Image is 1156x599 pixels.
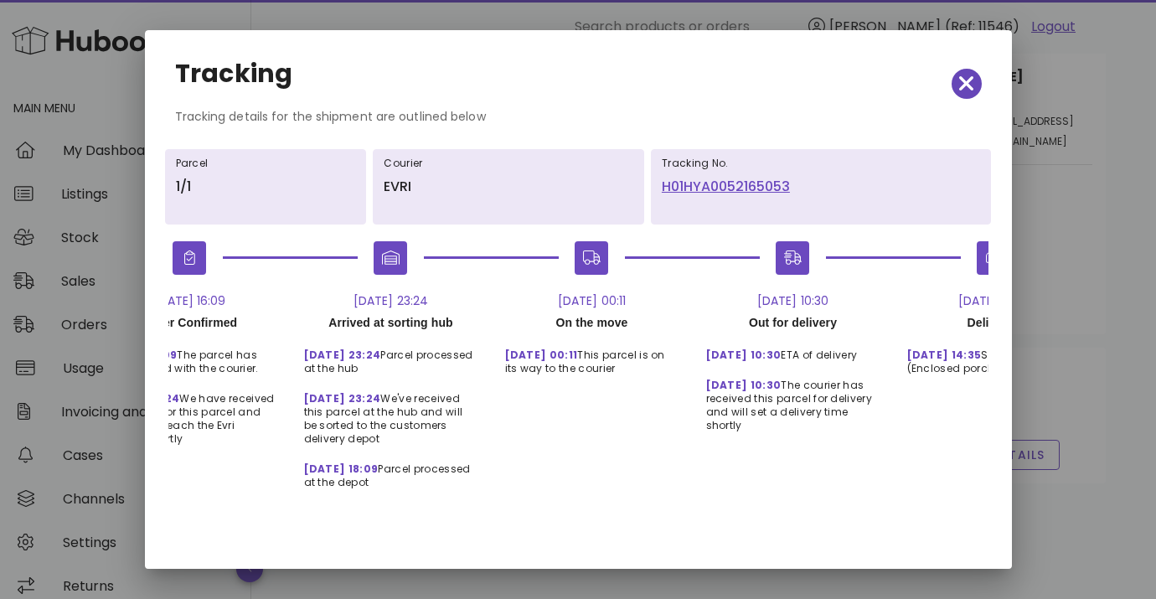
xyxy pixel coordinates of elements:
h6: Courier [384,157,633,170]
span: [DATE] 10:30 [706,348,782,362]
div: Arrived at sorting hub [291,310,492,335]
a: H01HYA0052165053 [662,177,981,197]
div: Order Confirmed [90,310,291,335]
div: [DATE] 00:11 [492,292,693,310]
div: Tracking details for the shipment are outlined below [162,107,995,139]
p: EVRI [384,177,633,197]
div: This parcel is on its way to the courier [492,335,693,379]
div: [DATE] 14:35 [894,292,1095,310]
div: We've received this parcel at the hub and will be sorted to the customers delivery depot [291,379,492,449]
span: [DATE] 10:30 [706,378,782,392]
div: Parcel processed at the hub [291,335,492,379]
div: Delivered [894,310,1095,335]
h2: Tracking [175,60,293,87]
div: ETA of delivery [693,335,894,365]
span: [DATE] 18:09 [304,462,379,476]
p: 1/1 [176,177,356,197]
span: [DATE] 23:24 [304,348,381,362]
div: The courier has received this parcel for delivery and will set a delivery time shortly [693,365,894,436]
div: We have received the details for this parcel and expect it to reach the Evri network shortly [90,379,291,449]
div: [DATE] 23:24 [291,292,492,310]
div: [DATE] 16:09 [90,292,291,310]
span: [DATE] 23:24 [304,391,381,405]
h6: Tracking No. [662,157,981,170]
div: The parcel has been booked with the courier. [90,335,291,379]
div: Out for delivery [693,310,894,335]
span: [DATE] 14:35 [907,348,982,362]
div: [DATE] 10:30 [693,292,894,310]
div: Secure delivery (Enclosed porch) [894,335,1095,379]
div: On the move [492,310,693,335]
h6: Parcel [176,157,356,170]
span: [DATE] 00:11 [505,348,578,362]
div: Parcel processed at the depot [291,449,492,493]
